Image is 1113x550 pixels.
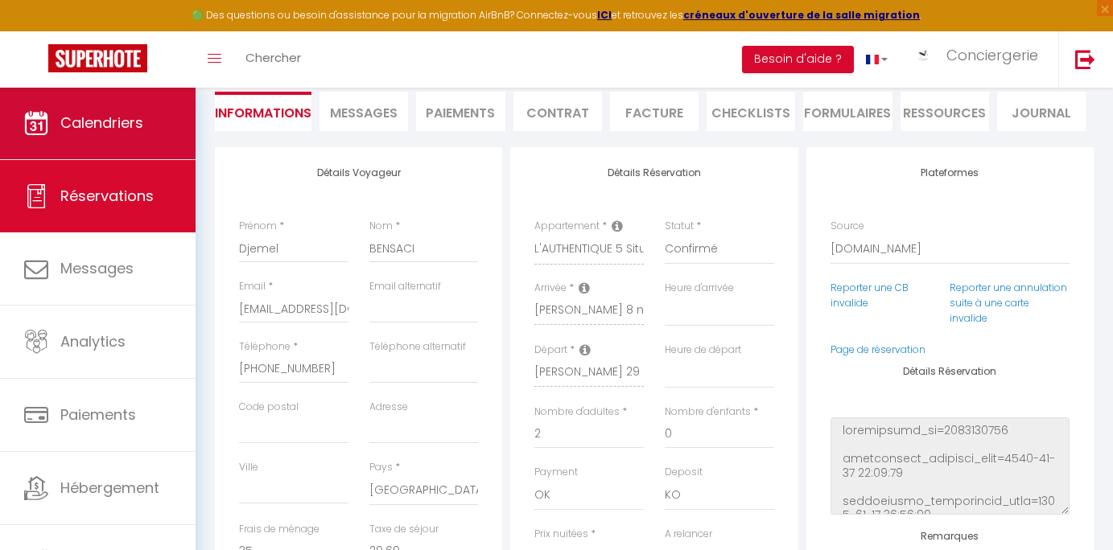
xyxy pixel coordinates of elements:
[900,31,1058,88] a: ... Conciergerie
[534,527,588,542] label: Prix nuitées
[831,366,1070,377] h4: Détails Réservation
[534,343,567,358] label: Départ
[60,331,126,351] span: Analytics
[369,400,408,415] label: Adresse
[742,46,854,73] button: Besoin d'aide ?
[997,92,1086,131] li: Journal
[831,219,864,234] label: Source
[239,167,478,179] h4: Détails Voyageur
[610,92,699,131] li: Facture
[369,522,439,537] label: Taxe de séjour
[534,167,773,179] h4: Détails Réservation
[369,219,393,234] label: Nom
[48,44,147,72] img: Super Booking
[245,49,301,66] span: Chercher
[683,8,920,22] a: créneaux d'ouverture de la salle migration
[239,460,258,475] label: Ville
[369,279,441,294] label: Email alternatif
[831,281,909,310] a: Reporter une CB invalide
[665,343,741,358] label: Heure de départ
[215,92,311,131] li: Informations
[239,339,291,355] label: Téléphone
[233,31,313,88] a: Chercher
[60,478,159,498] span: Hébergement
[1075,49,1095,69] img: logout
[330,104,398,122] span: Messages
[13,6,61,55] button: Ouvrir le widget de chat LiveChat
[707,92,795,131] li: CHECKLISTS
[831,531,1070,542] h4: Remarques
[831,343,925,356] a: Page de réservation
[950,281,1067,325] a: Reporter une annulation suite à une carte invalide
[60,186,154,206] span: Réservations
[665,219,694,234] label: Statut
[665,404,751,420] label: Nombre d'enfants
[534,219,600,234] label: Appartement
[665,281,734,296] label: Heure d'arrivée
[534,404,620,420] label: Nombre d'adultes
[665,465,703,480] label: Deposit
[60,404,136,425] span: Paiements
[239,279,266,294] label: Email
[831,167,1070,179] h4: Plateformes
[534,281,567,296] label: Arrivée
[912,47,936,64] img: ...
[665,527,712,542] label: A relancer
[239,522,319,537] label: Frais de ménage
[534,465,578,480] label: Payment
[416,92,505,131] li: Paiements
[369,339,466,355] label: Téléphone alternatif
[239,400,299,415] label: Code postal
[60,258,134,278] span: Messages
[369,460,393,475] label: Pays
[513,92,602,131] li: Contrat
[60,113,143,133] span: Calendriers
[597,8,612,22] a: ICI
[239,219,277,234] label: Prénom
[946,45,1038,65] span: Conciergerie
[901,92,989,131] li: Ressources
[803,92,892,131] li: FORMULAIRES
